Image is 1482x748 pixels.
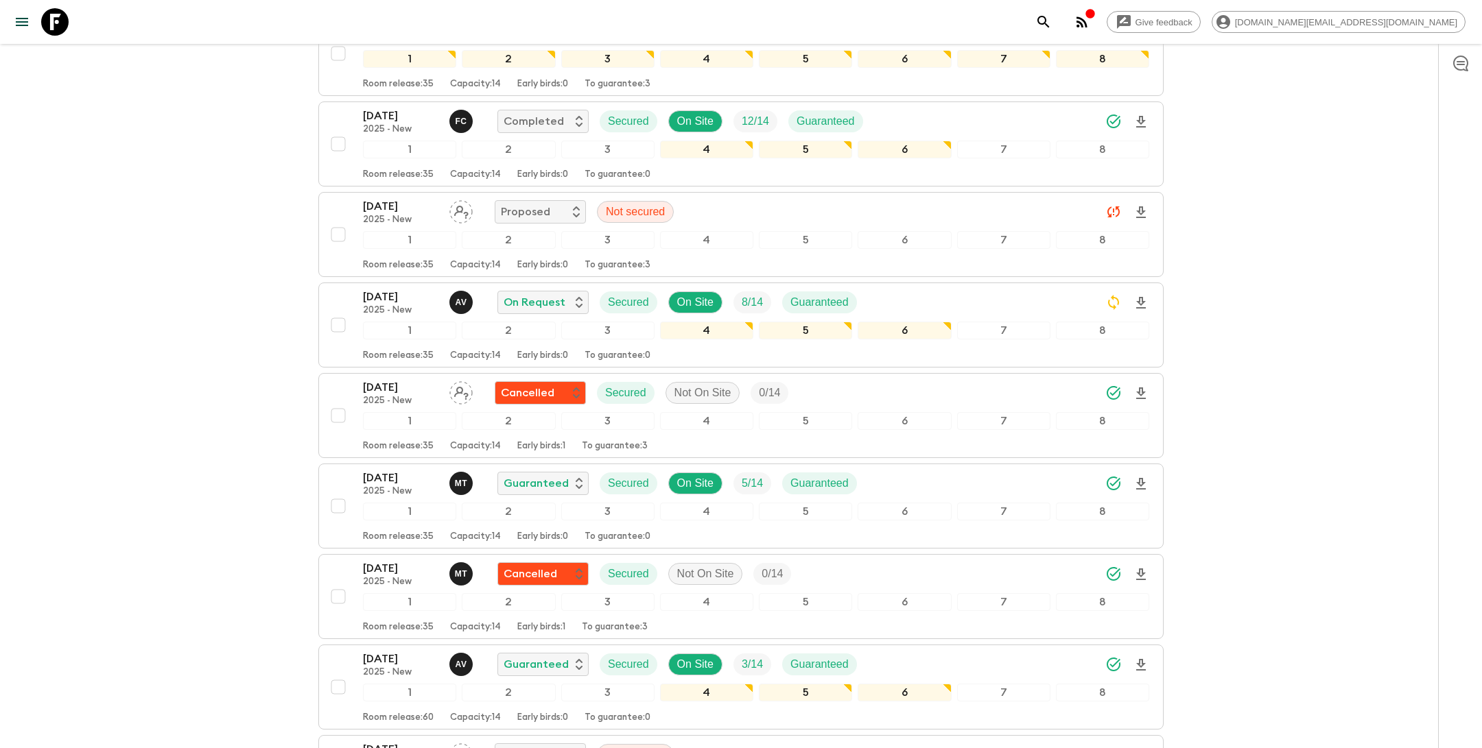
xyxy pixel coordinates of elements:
[585,169,650,180] p: To guarantee: 0
[450,441,501,452] p: Capacity: 14
[759,322,852,339] div: 5
[608,113,649,130] p: Secured
[449,114,475,125] span: Felipe Cavalcanti
[957,231,1050,249] div: 7
[668,653,722,675] div: On Site
[751,382,788,404] div: Trip Fill
[363,215,438,226] p: 2025 - New
[858,141,951,158] div: 6
[318,282,1164,367] button: [DATE]2025 - NewAndre Van BergOn RequestSecuredOn SiteTrip FillGuaranteed12345678Room release:35C...
[363,712,434,723] p: Room release: 60
[363,651,438,667] p: [DATE]
[753,563,791,585] div: Trip Fill
[608,294,649,311] p: Secured
[363,593,456,611] div: 1
[449,204,473,215] span: Assign pack leader
[660,412,753,430] div: 4
[363,486,438,497] p: 2025 - New
[363,577,438,588] p: 2025 - New
[363,322,456,339] div: 1
[733,653,771,675] div: Trip Fill
[561,50,655,68] div: 3
[608,566,649,582] p: Secured
[561,322,655,339] div: 3
[858,593,951,611] div: 6
[1133,476,1149,492] svg: Download Onboarding
[759,503,852,520] div: 5
[455,568,468,579] p: M T
[449,476,475,487] span: Matheus Tenorio
[450,712,501,723] p: Capacity: 14
[759,385,780,401] p: 0 / 14
[504,656,569,673] p: Guaranteed
[1056,503,1149,520] div: 8
[674,385,731,401] p: Not On Site
[957,503,1050,520] div: 7
[660,141,753,158] div: 4
[504,294,565,311] p: On Request
[462,322,555,339] div: 2
[1056,412,1149,430] div: 8
[450,622,501,633] p: Capacity: 14
[1030,8,1057,36] button: search adventures
[561,593,655,611] div: 3
[600,291,657,313] div: Secured
[1105,204,1122,220] svg: Unable to sync - Check prices and secured
[517,260,568,271] p: Early birds: 0
[318,463,1164,548] button: [DATE]2025 - NewMatheus TenorioGuaranteedSecuredOn SiteTrip FillGuaranteed12345678Room release:35...
[363,50,456,68] div: 1
[363,108,438,124] p: [DATE]
[8,8,36,36] button: menu
[762,566,783,582] p: 0 / 14
[1105,656,1122,673] svg: Synced Successfully
[318,644,1164,729] button: [DATE]2025 - NewAndre Van BergGuaranteedSecuredOn SiteTrip FillGuaranteed12345678Room release:60C...
[1133,566,1149,583] svg: Download Onboarding
[606,204,665,220] p: Not secured
[517,531,568,542] p: Early birds: 0
[363,231,456,249] div: 1
[660,593,753,611] div: 4
[363,289,438,305] p: [DATE]
[318,11,1164,96] button: [DATE]2025 - NewClarissa Fusco, Felipe CavalcantiCompletedSecuredOn SiteTrip FillGuaranteed123456...
[677,113,714,130] p: On Site
[1105,566,1122,582] svg: Synced Successfully
[462,593,555,611] div: 2
[742,656,763,673] p: 3 / 14
[585,260,650,271] p: To guarantee: 3
[597,382,655,404] div: Secured
[318,192,1164,277] button: [DATE]2025 - NewAssign pack leaderProposedNot secured12345678Room release:35Capacity:14Early bird...
[363,79,434,90] p: Room release: 35
[1056,593,1149,611] div: 8
[449,295,475,306] span: Andre Van Berg
[363,470,438,486] p: [DATE]
[957,412,1050,430] div: 7
[561,503,655,520] div: 3
[858,412,951,430] div: 6
[501,204,550,220] p: Proposed
[363,124,438,135] p: 2025 - New
[456,659,467,670] p: A V
[517,441,565,452] p: Early birds: 1
[858,50,951,68] div: 6
[608,475,649,492] p: Secured
[363,503,456,520] div: 1
[1107,11,1201,33] a: Give feedback
[495,381,586,405] div: Flash Pack cancellation
[450,260,501,271] p: Capacity: 14
[449,566,475,577] span: Matheus Tenorio
[449,657,475,668] span: Andre Van Berg
[456,297,467,308] p: A V
[585,712,650,723] p: To guarantee: 0
[957,593,1050,611] div: 7
[561,231,655,249] div: 3
[858,503,951,520] div: 6
[363,350,434,361] p: Room release: 35
[363,560,438,577] p: [DATE]
[790,475,849,492] p: Guaranteed
[957,684,1050,701] div: 7
[668,472,722,494] div: On Site
[660,503,753,520] div: 4
[660,322,753,339] div: 4
[1105,385,1122,401] svg: Synced Successfully
[449,562,475,586] button: MT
